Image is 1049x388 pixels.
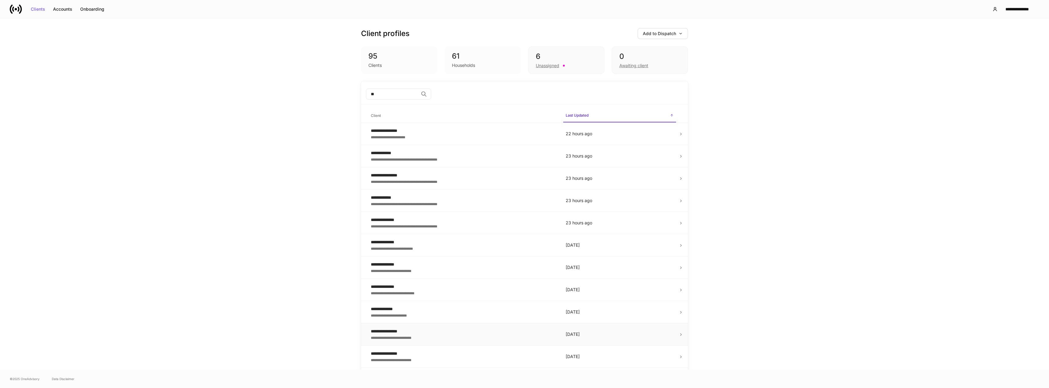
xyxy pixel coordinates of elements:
[49,4,76,14] button: Accounts
[566,331,674,337] p: [DATE]
[80,7,104,11] div: Onboarding
[566,131,674,137] p: 22 hours ago
[361,29,410,38] h3: Client profiles
[76,4,108,14] button: Onboarding
[52,376,74,381] a: Data Disclaimer
[536,52,597,61] div: 6
[452,62,475,68] div: Households
[566,309,674,315] p: [DATE]
[612,46,688,74] div: 0Awaiting client
[566,153,674,159] p: 23 hours ago
[566,175,674,181] p: 23 hours ago
[371,113,381,118] h6: Client
[638,28,688,39] button: Add to Dispatch
[452,51,514,61] div: 61
[566,242,674,248] p: [DATE]
[619,63,648,69] div: Awaiting client
[566,198,674,204] p: 23 hours ago
[566,264,674,270] p: [DATE]
[31,7,45,11] div: Clients
[536,63,559,69] div: Unassigned
[53,7,72,11] div: Accounts
[368,110,558,122] span: Client
[566,354,674,360] p: [DATE]
[566,220,674,226] p: 23 hours ago
[27,4,49,14] button: Clients
[643,31,683,36] div: Add to Dispatch
[563,109,676,122] span: Last Updated
[566,112,589,118] h6: Last Updated
[368,62,382,68] div: Clients
[528,46,604,74] div: 6Unassigned
[619,52,680,61] div: 0
[368,51,430,61] div: 95
[566,287,674,293] p: [DATE]
[10,376,40,381] span: © 2025 OneAdvisory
